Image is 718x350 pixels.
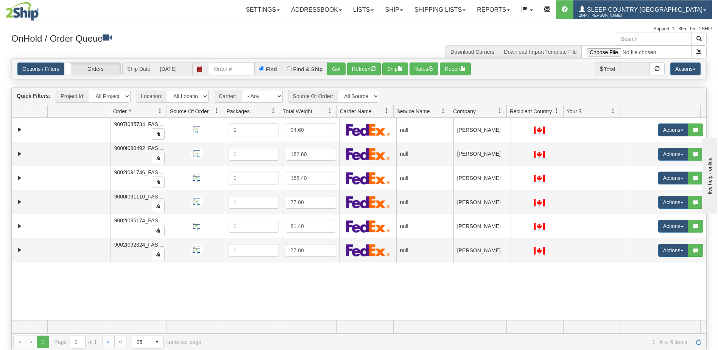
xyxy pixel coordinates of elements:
button: Actions [658,220,688,233]
img: API [190,123,203,136]
span: Recipient Country [510,108,552,115]
a: Expand [15,245,24,255]
a: Options / Filters [17,62,64,75]
button: Actions [658,172,688,184]
button: Copy to clipboard [152,249,165,260]
span: Page 1 [37,336,49,348]
td: [PERSON_NAME] [453,238,511,262]
button: Actions [670,62,701,75]
a: Your $ filter column settings [607,105,620,117]
td: null [396,118,453,142]
div: live help - online [6,6,70,12]
img: FedEx Express® [346,148,390,160]
a: Company filter column settings [494,105,506,117]
a: Shipping lists [409,0,471,19]
a: Refresh [693,336,705,348]
span: Total Weight [283,108,312,115]
a: Recipient Country filter column settings [550,105,563,117]
a: Addressbook [285,0,347,19]
button: Ship [382,62,408,75]
button: Copy to clipboard [152,153,165,164]
td: null [396,238,453,262]
img: API [190,196,203,208]
button: Go! [327,62,346,75]
span: 9002I091746_FASUS [114,169,165,175]
div: Support: 1 - 855 - 55 - 2SHIP [6,26,712,32]
span: Total [594,62,620,75]
button: Copy to clipboard [152,128,165,140]
label: Find & Ship [293,67,323,72]
img: CA [534,151,545,158]
span: Page sizes drop down [132,336,164,348]
img: API [190,244,203,256]
a: Expand [15,125,24,134]
button: Actions [658,196,688,209]
a: Lists [347,0,379,19]
span: Sleep Country [GEOGRAPHIC_DATA] [585,6,702,13]
a: Packages filter column settings [267,105,280,117]
button: Report [440,62,471,75]
span: 25 [137,338,146,346]
button: Copy to clipboard [152,225,165,236]
button: Search [692,33,707,45]
h3: OnHold / Order Queue [11,33,354,44]
span: 9000I091110_FASUS [114,194,165,200]
a: Sleep Country [GEOGRAPHIC_DATA] 2044 / [PERSON_NAME] [573,0,712,19]
button: Actions [658,123,688,136]
td: [PERSON_NAME] [453,142,511,166]
img: API [190,148,203,160]
img: logo2044.jpg [6,2,39,21]
img: FedEx Express® [346,196,390,208]
a: Reports [471,0,516,19]
button: Actions [658,148,688,161]
label: Find [266,67,277,72]
img: FedEx Express® [346,244,390,256]
span: 2044 / [PERSON_NAME] [579,12,636,19]
img: FedEx Express® [346,172,390,184]
td: null [396,166,453,190]
span: Packages [226,108,249,115]
td: null [396,214,453,239]
img: CA [534,247,545,255]
button: Actions [658,244,688,257]
button: Copy to clipboard [152,177,165,188]
a: Total Weight filter column settings [324,105,336,117]
a: Source Of Order filter column settings [210,105,223,117]
a: Expand [15,149,24,159]
input: Page 1 [70,336,85,348]
a: Settings [240,0,285,19]
span: Service Name [397,108,430,115]
span: items per page [132,336,201,348]
span: select [151,336,163,348]
span: Location: [136,90,167,103]
span: Source Of Order [170,108,209,115]
img: FedEx Express® [346,123,390,136]
label: Orders [66,63,120,75]
a: Service Name filter column settings [437,105,450,117]
input: Order # [209,62,254,75]
span: 9002I085174_FASUS [114,217,165,223]
button: Rates [410,62,439,75]
a: Order # filter column settings [154,105,167,117]
label: Quick Filters: [17,92,50,100]
input: Search [616,33,692,45]
span: Page of 1 [55,336,97,348]
span: 9000I090492_FASUS [114,145,165,151]
td: null [396,142,453,166]
img: CA [534,223,545,230]
a: Expand [15,222,24,231]
span: Your $ [567,108,582,115]
iframe: chat widget [701,136,717,214]
a: Expand [15,173,24,183]
img: FedEx Express® [346,220,390,233]
a: Download Import Template File [504,49,577,55]
div: grid toolbar [12,87,706,105]
span: Order # [113,108,131,115]
td: [PERSON_NAME] [453,190,511,214]
img: CA [534,127,545,134]
td: null [396,190,453,214]
input: Import [582,45,692,58]
span: Project Id: [56,90,89,103]
td: [PERSON_NAME] [453,118,511,142]
img: CA [534,175,545,182]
